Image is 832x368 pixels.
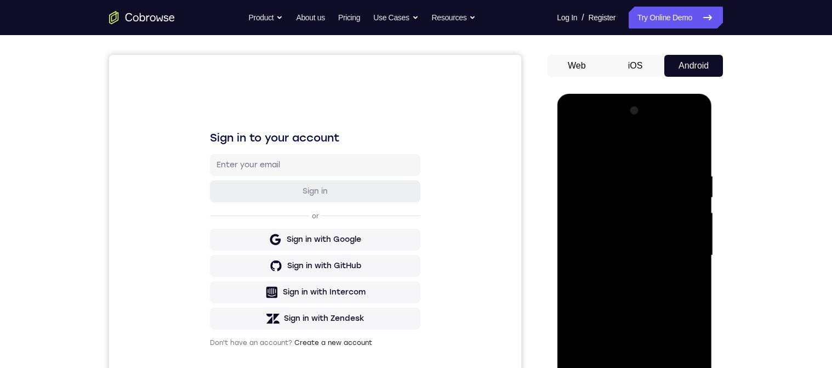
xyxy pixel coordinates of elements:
a: Create a new account [185,284,263,292]
div: Sign in with Zendesk [175,258,255,269]
button: Sign in with Zendesk [101,253,311,275]
button: Sign in with Google [101,174,311,196]
div: Sign in with Google [178,179,252,190]
a: Go to the home page [109,11,175,24]
button: Product [249,7,283,29]
button: Use Cases [373,7,418,29]
a: About us [296,7,324,29]
a: Pricing [338,7,360,29]
a: Try Online Demo [629,7,723,29]
button: Web [548,55,606,77]
div: Sign in with Intercom [174,232,257,243]
span: / [582,11,584,24]
button: Sign in with GitHub [101,200,311,222]
button: Android [664,55,723,77]
button: iOS [606,55,665,77]
a: Register [589,7,616,29]
button: Sign in with Intercom [101,227,311,248]
p: or [201,157,212,166]
button: Resources [432,7,476,29]
a: Log In [557,7,577,29]
p: Don't have an account? [101,284,311,292]
div: Sign in with GitHub [178,206,252,217]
